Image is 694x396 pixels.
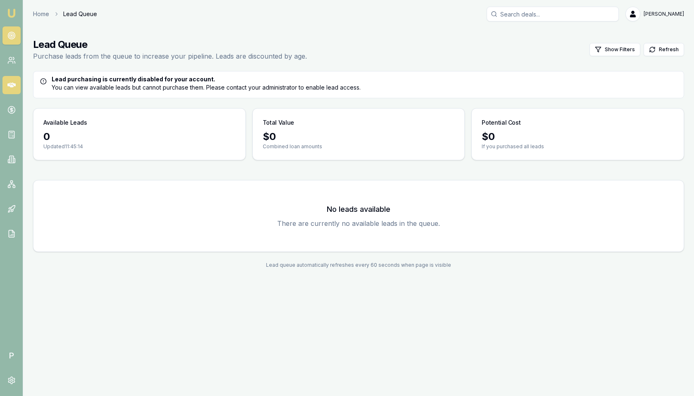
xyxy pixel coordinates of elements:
[33,10,49,18] a: Home
[43,204,674,215] h3: No leads available
[589,43,640,56] button: Show Filters
[33,38,307,51] h1: Lead Queue
[63,10,97,18] span: Lead Queue
[487,7,619,21] input: Search deals
[43,130,235,143] div: 0
[482,119,520,127] h3: Potential Cost
[644,11,684,17] span: [PERSON_NAME]
[644,43,684,56] button: Refresh
[33,262,684,268] div: Lead queue automatically refreshes every 60 seconds when page is visible
[7,8,17,18] img: emu-icon-u.png
[40,75,677,92] div: You can view available leads but cannot purchase them. Please contact your administrator to enabl...
[43,143,235,150] p: Updated 11:45:14
[263,130,455,143] div: $ 0
[33,51,307,61] p: Purchase leads from the queue to increase your pipeline. Leads are discounted by age.
[2,346,21,365] span: P
[43,119,87,127] h3: Available Leads
[263,143,455,150] p: Combined loan amounts
[43,218,674,228] p: There are currently no available leads in the queue.
[482,130,674,143] div: $ 0
[52,76,215,83] strong: Lead purchasing is currently disabled for your account.
[263,119,294,127] h3: Total Value
[33,10,97,18] nav: breadcrumb
[482,143,674,150] p: If you purchased all leads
